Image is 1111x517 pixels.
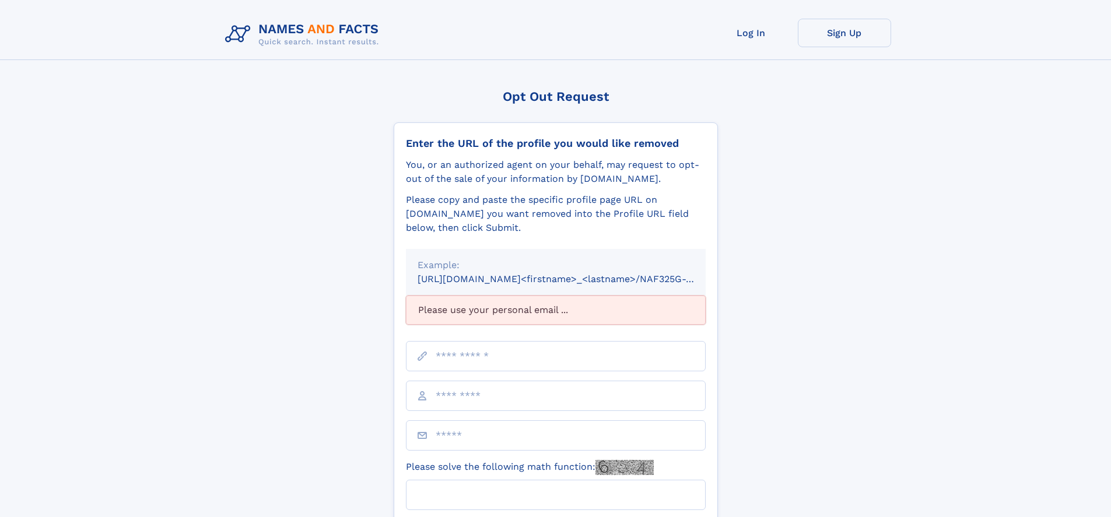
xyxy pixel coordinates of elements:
div: Example: [418,258,694,272]
div: You, or an authorized agent on your behalf, may request to opt-out of the sale of your informatio... [406,158,706,186]
a: Sign Up [798,19,891,47]
a: Log In [705,19,798,47]
img: Logo Names and Facts [220,19,388,50]
label: Please solve the following math function: [406,460,654,475]
div: Enter the URL of the profile you would like removed [406,137,706,150]
div: Opt Out Request [394,89,718,104]
div: Please copy and paste the specific profile page URL on [DOMAIN_NAME] you want removed into the Pr... [406,193,706,235]
div: Please use your personal email ... [406,296,706,325]
small: [URL][DOMAIN_NAME]<firstname>_<lastname>/NAF325G-xxxxxxxx [418,273,728,284]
